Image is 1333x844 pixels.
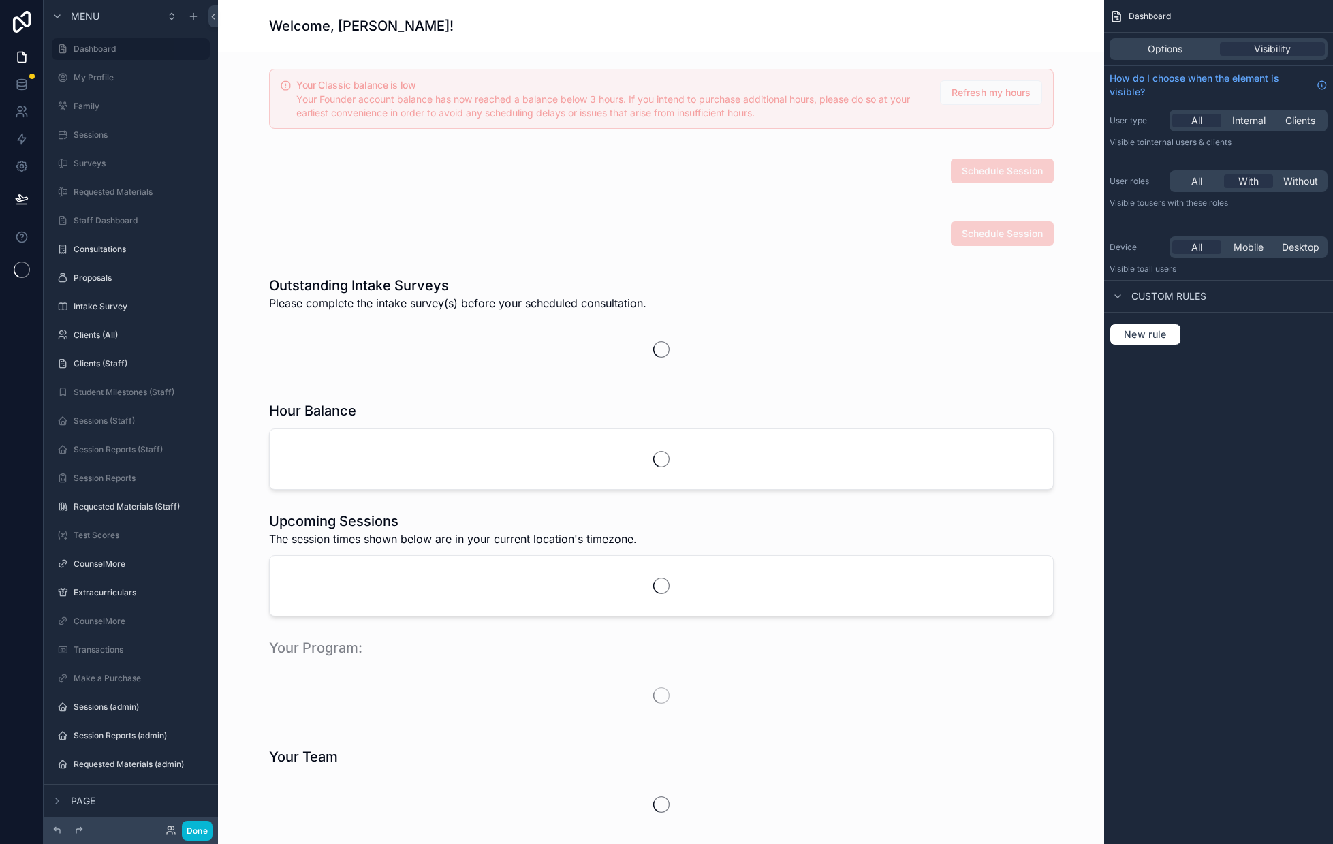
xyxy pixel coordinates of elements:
[52,353,210,375] a: Clients (Staff)
[1191,174,1202,188] span: All
[52,38,210,60] a: Dashboard
[74,530,207,541] label: Test Scores
[74,759,207,770] label: Requested Materials (admin)
[74,72,207,83] label: My Profile
[1191,114,1202,127] span: All
[52,181,210,203] a: Requested Materials
[74,44,202,54] label: Dashboard
[1148,42,1182,56] span: Options
[74,559,207,569] label: CounselMore
[74,330,207,341] label: Clients (All)
[1234,240,1264,254] span: Mobile
[52,753,210,775] a: Requested Materials (admin)
[1110,176,1164,187] label: User roles
[74,587,207,598] label: Extracurriculars
[74,301,207,312] label: Intake Survey
[1285,114,1315,127] span: Clients
[52,324,210,346] a: Clients (All)
[52,124,210,146] a: Sessions
[74,187,207,198] label: Requested Materials
[52,95,210,117] a: Family
[1282,240,1319,254] span: Desktop
[1144,198,1228,208] span: Users with these roles
[1144,264,1176,274] span: all users
[74,101,207,112] label: Family
[52,782,210,804] a: Staff Assignations (admin)
[1238,174,1259,188] span: With
[74,501,207,512] label: Requested Materials (Staff)
[52,725,210,747] a: Session Reports (admin)
[1191,240,1202,254] span: All
[52,238,210,260] a: Consultations
[52,439,210,460] a: Session Reports (Staff)
[71,10,99,23] span: Menu
[1110,324,1181,345] button: New rule
[74,129,207,140] label: Sessions
[52,525,210,546] a: Test Scores
[74,416,207,426] label: Sessions (Staff)
[74,272,207,283] label: Proposals
[52,410,210,432] a: Sessions (Staff)
[1110,115,1164,126] label: User type
[74,702,207,713] label: Sessions (admin)
[74,215,207,226] label: Staff Dashboard
[269,16,454,35] h1: Welcome, [PERSON_NAME]!
[74,158,207,169] label: Surveys
[74,616,207,627] label: CounselMore
[52,639,210,661] a: Transactions
[52,267,210,289] a: Proposals
[52,467,210,489] a: Session Reports
[74,244,207,255] label: Consultations
[1110,72,1328,99] a: How do I choose when the element is visible?
[74,444,207,455] label: Session Reports (Staff)
[1283,174,1318,188] span: Without
[74,673,207,684] label: Make a Purchase
[52,67,210,89] a: My Profile
[182,821,213,841] button: Done
[1110,137,1328,148] p: Visible to
[1110,264,1328,275] p: Visible to
[52,296,210,317] a: Intake Survey
[1254,42,1291,56] span: Visibility
[74,730,207,741] label: Session Reports (admin)
[74,644,207,655] label: Transactions
[1110,198,1328,208] p: Visible to
[52,210,210,232] a: Staff Dashboard
[52,153,210,174] a: Surveys
[71,794,95,808] span: Page
[1232,114,1266,127] span: Internal
[52,496,210,518] a: Requested Materials (Staff)
[1118,328,1172,341] span: New rule
[1110,242,1164,253] label: Device
[52,381,210,403] a: Student Milestones (Staff)
[1131,290,1206,303] span: Custom rules
[74,473,207,484] label: Session Reports
[1110,72,1311,99] span: How do I choose when the element is visible?
[74,387,207,398] label: Student Milestones (Staff)
[52,696,210,718] a: Sessions (admin)
[1129,11,1171,22] span: Dashboard
[1144,137,1232,147] span: Internal users & clients
[74,358,207,369] label: Clients (Staff)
